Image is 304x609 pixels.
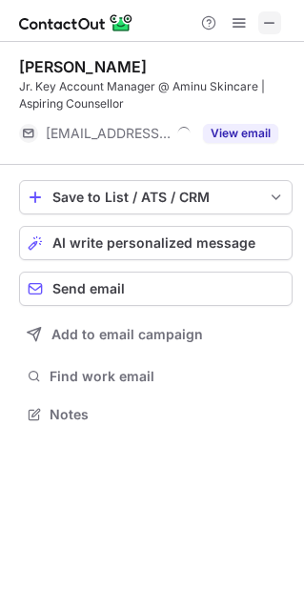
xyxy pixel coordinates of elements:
[51,327,203,342] span: Add to email campaign
[19,226,293,260] button: AI write personalized message
[52,281,125,296] span: Send email
[52,190,259,205] div: Save to List / ATS / CRM
[46,125,171,142] span: [EMAIL_ADDRESS][DOMAIN_NAME]
[19,57,147,76] div: [PERSON_NAME]
[19,272,293,306] button: Send email
[19,317,293,352] button: Add to email campaign
[203,124,278,143] button: Reveal Button
[19,11,133,34] img: ContactOut v5.3.10
[19,78,293,112] div: Jr. Key Account Manager @ Aminu Skincare | Aspiring Counsellor
[19,180,293,214] button: save-profile-one-click
[50,406,285,423] span: Notes
[19,363,293,390] button: Find work email
[19,401,293,428] button: Notes
[50,368,285,385] span: Find work email
[52,235,255,251] span: AI write personalized message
